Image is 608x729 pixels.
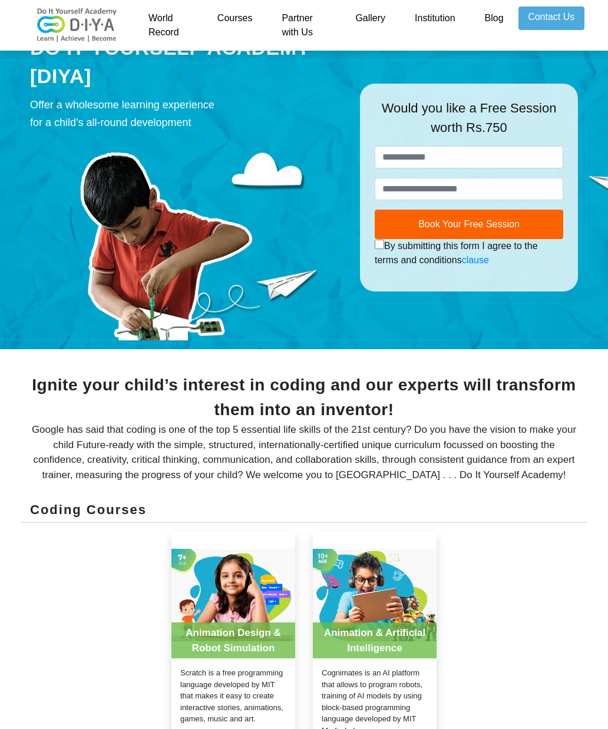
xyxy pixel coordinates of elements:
div: Ignite your child’s interest in coding and our experts will transform them into an inventor! [30,373,578,422]
a: Contact Us [518,6,584,30]
img: product-20210729102311.jpg [313,532,437,658]
div: Offer a wholesome learning experience for a child's all-round development [30,96,342,131]
div: Animation Design & Robot Simulation [171,622,295,658]
a: clause [462,255,489,265]
div: By submitting this form I agree to the terms and conditions [375,239,563,267]
a: Partner with Us [267,6,341,44]
span: Book Your Free Session [418,219,520,229]
div: Would you like a Free Session worth Rs.750 [375,98,563,146]
div: Scratch is a free programming language developed by MIT that makes it easy to create interactive ... [171,667,295,725]
div: DO IT YOURSELF ACADEMY [DIYA] [30,34,342,90]
img: product-20210729100920.jpg [171,532,295,658]
div: Animation & Artificial Intelligence [313,622,437,658]
img: logo-v2.png [30,8,124,43]
a: Institution [400,6,470,44]
a: Blog [470,6,518,44]
a: Gallery [341,6,400,44]
a: World Record [134,6,203,44]
a: Courses [203,6,267,44]
button: Book Your Free Session [375,210,563,239]
img: course-prod.png [30,137,301,340]
div: Google has said that coding is one of the top 5 essential life skills of the 21st century? Do you... [30,422,578,482]
div: Coding Courses [21,500,587,523]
